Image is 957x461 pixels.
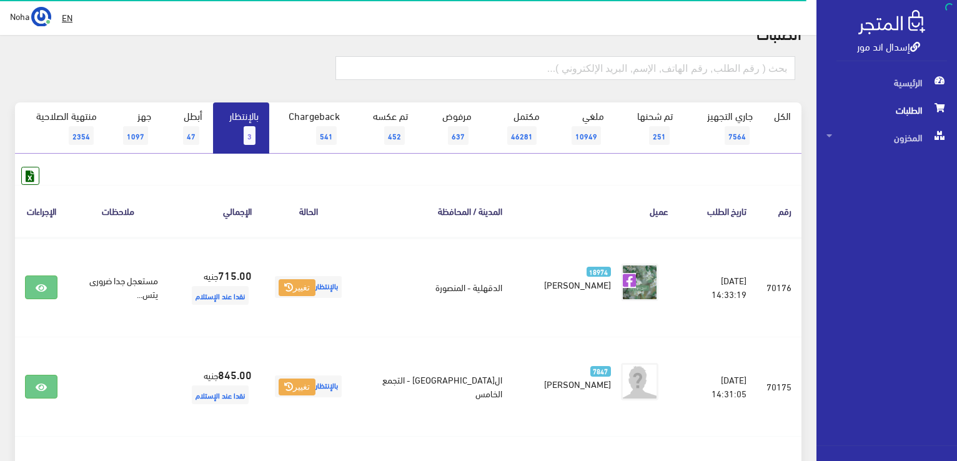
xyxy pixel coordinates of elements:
th: الإجراءات [15,185,67,237]
span: 2354 [69,126,94,145]
a: مكتمل46281 [482,102,550,154]
a: Chargeback541 [269,102,350,154]
a: ... Noha [10,6,51,26]
td: 70176 [756,237,801,337]
span: نقدا عند الإستلام [192,385,249,404]
a: 18974 [PERSON_NAME] [532,264,611,291]
img: . [858,10,925,34]
span: [PERSON_NAME] [544,375,611,392]
a: المخزون [816,124,957,151]
span: بالإنتظار [275,375,342,397]
a: تم شحنها251 [615,102,683,154]
span: 7564 [725,126,750,145]
td: جنيه [168,237,262,337]
span: الطلبات [826,96,947,124]
span: 452 [384,126,405,145]
a: تم عكسه452 [350,102,419,154]
span: بالإنتظار [275,276,342,298]
a: إسدال اند مور [857,37,920,55]
a: EN [57,6,77,29]
img: picture [621,264,658,301]
span: 637 [448,126,469,145]
img: avatar.png [621,363,658,400]
button: تغيير [279,379,315,396]
a: الطلبات [816,96,957,124]
th: المدينة / المحافظة [355,185,512,237]
span: نقدا عند الإستلام [192,286,249,305]
span: 47 [183,126,199,145]
a: جاري التجهيز7564 [683,102,764,154]
button: تغيير [279,279,315,297]
span: Noha [10,8,29,24]
td: جنيه [168,337,262,436]
span: 7847 [590,366,611,377]
th: الحالة [262,185,355,237]
strong: 715.00 [218,267,252,283]
input: بحث ( رقم الطلب, رقم الهاتف, الإسم, البريد اﻹلكتروني )... [335,56,795,80]
td: مستعجل جدا ضرورى يتس... [67,237,168,337]
th: تاريخ الطلب [678,185,757,237]
a: ملغي10949 [550,102,615,154]
a: الرئيسية [816,69,957,96]
a: 7847 [PERSON_NAME] [532,363,611,390]
span: 251 [649,126,670,145]
th: رقم [756,185,801,237]
a: الكل [763,102,801,129]
td: [DATE] 14:31:05 [678,337,757,436]
span: 541 [316,126,337,145]
span: 46281 [507,126,537,145]
a: أبطل47 [162,102,213,154]
a: جهز1097 [107,102,162,154]
th: عميل [512,185,678,237]
span: الرئيسية [826,69,947,96]
td: 70175 [756,337,801,436]
span: المخزون [826,124,947,151]
span: 18974 [587,267,611,277]
td: [DATE] 14:33:19 [678,237,757,337]
td: الدقهلية - المنصورة [355,237,512,337]
a: منتهية الصلاحية2354 [15,102,107,154]
a: بالإنتظار3 [213,102,269,154]
th: ملاحظات [67,185,168,237]
strong: 845.00 [218,366,252,382]
span: 1097 [123,126,148,145]
th: اﻹجمالي [168,185,262,237]
a: مرفوض637 [419,102,482,154]
td: ال[GEOGRAPHIC_DATA] - التجمع الخامس [355,337,512,436]
img: ... [31,7,51,27]
span: 3 [244,126,255,145]
span: [PERSON_NAME] [544,275,611,293]
span: 10949 [572,126,601,145]
u: EN [62,9,72,25]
